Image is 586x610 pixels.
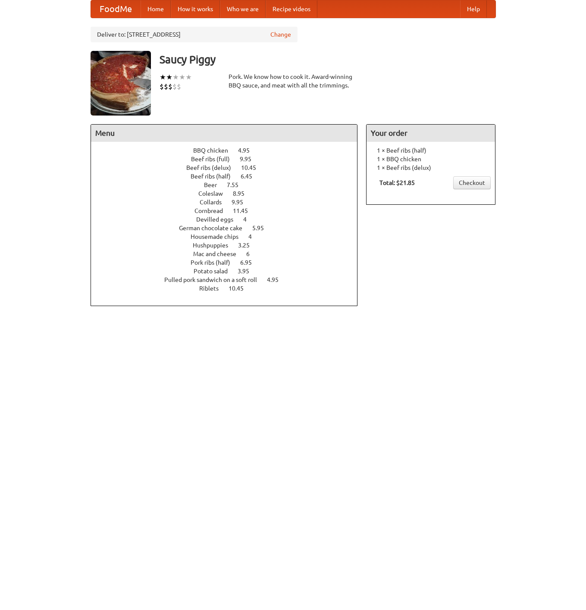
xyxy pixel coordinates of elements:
[193,147,266,154] a: BBQ chicken 4.95
[160,51,496,68] h3: Saucy Piggy
[193,250,266,257] a: Mac and cheese 6
[194,268,236,275] span: Potato salad
[185,72,192,82] li: ★
[191,173,239,180] span: Beef ribs (half)
[179,225,280,231] a: German chocolate cake 5.95
[179,72,185,82] li: ★
[193,242,237,249] span: Hushpuppies
[172,72,179,82] li: ★
[191,156,238,163] span: Beef ribs (full)
[191,173,268,180] a: Beef ribs (half) 6.45
[141,0,171,18] a: Home
[194,207,264,214] a: Cornbread 11.45
[241,173,261,180] span: 6.45
[194,268,265,275] a: Potato salad 3.95
[91,27,298,42] div: Deliver to: [STREET_ADDRESS]
[233,190,253,197] span: 8.95
[191,233,247,240] span: Housemade chips
[196,216,263,223] a: Devilled eggs 4
[193,242,266,249] a: Hushpuppies 3.25
[460,0,487,18] a: Help
[191,156,267,163] a: Beef ribs (full) 9.95
[204,181,254,188] a: Beer 7.55
[227,181,247,188] span: 7.55
[91,0,141,18] a: FoodMe
[160,82,164,91] li: $
[204,181,226,188] span: Beer
[248,233,260,240] span: 4
[198,190,260,197] a: Coleslaw 8.95
[199,285,227,292] span: Riblets
[233,207,257,214] span: 11.45
[246,250,258,257] span: 6
[186,164,240,171] span: Beef ribs (delux)
[232,199,252,206] span: 9.95
[240,156,260,163] span: 9.95
[193,147,237,154] span: BBQ chicken
[164,276,295,283] a: Pulled pork sandwich on a soft roll 4.95
[191,259,239,266] span: Pork ribs (half)
[186,164,272,171] a: Beef ribs (delux) 10.45
[164,82,168,91] li: $
[160,72,166,82] li: ★
[266,0,317,18] a: Recipe videos
[191,259,268,266] a: Pork ribs (half) 6.95
[91,125,357,142] h4: Menu
[200,199,259,206] a: Collards 9.95
[267,276,287,283] span: 4.95
[241,164,265,171] span: 10.45
[238,147,258,154] span: 4.95
[243,216,255,223] span: 4
[238,242,258,249] span: 3.25
[240,259,260,266] span: 6.95
[371,146,491,155] li: 1 × Beef ribs (half)
[198,190,232,197] span: Coleslaw
[168,82,172,91] li: $
[270,30,291,39] a: Change
[453,176,491,189] a: Checkout
[164,276,266,283] span: Pulled pork sandwich on a soft roll
[177,82,181,91] li: $
[199,285,260,292] a: Riblets 10.45
[220,0,266,18] a: Who we are
[229,72,358,90] div: Pork. We know how to cook it. Award-winning BBQ sauce, and meat with all the trimmings.
[193,250,245,257] span: Mac and cheese
[91,51,151,116] img: angular.jpg
[191,233,268,240] a: Housemade chips 4
[179,225,251,231] span: German chocolate cake
[371,155,491,163] li: 1 × BBQ chicken
[252,225,273,231] span: 5.95
[229,285,252,292] span: 10.45
[171,0,220,18] a: How it works
[172,82,177,91] li: $
[196,216,242,223] span: Devilled eggs
[367,125,495,142] h4: Your order
[200,199,230,206] span: Collards
[194,207,232,214] span: Cornbread
[238,268,258,275] span: 3.95
[371,163,491,172] li: 1 × Beef ribs (delux)
[166,72,172,82] li: ★
[379,179,415,186] b: Total: $21.85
